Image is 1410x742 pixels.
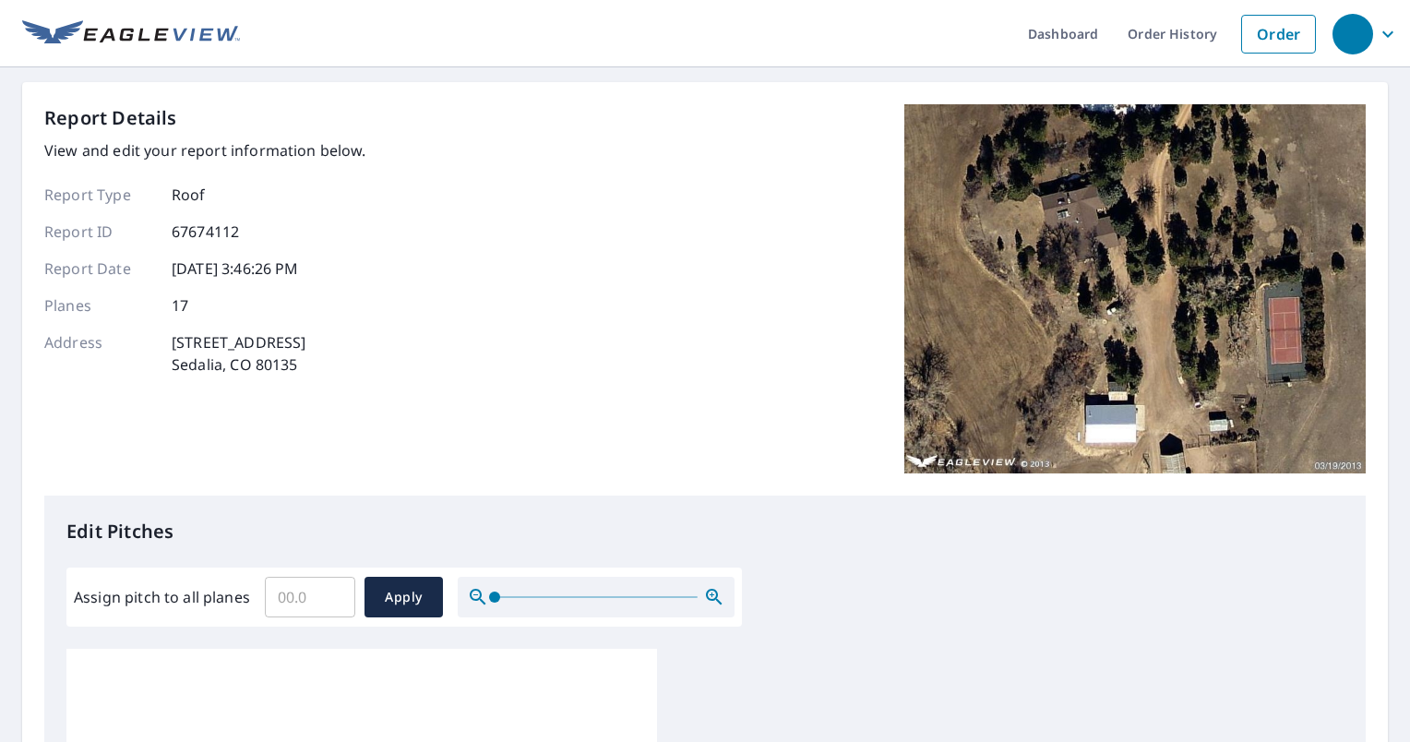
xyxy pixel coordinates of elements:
[172,331,305,376] p: [STREET_ADDRESS] Sedalia, CO 80135
[44,221,155,243] p: Report ID
[172,294,188,317] p: 17
[66,518,1344,545] p: Edit Pitches
[265,571,355,623] input: 00.0
[379,586,428,609] span: Apply
[74,586,250,608] label: Assign pitch to all planes
[904,104,1366,473] img: Top image
[364,577,443,617] button: Apply
[44,139,366,162] p: View and edit your report information below.
[22,20,240,48] img: EV Logo
[172,184,206,206] p: Roof
[44,331,155,376] p: Address
[172,257,299,280] p: [DATE] 3:46:26 PM
[44,257,155,280] p: Report Date
[44,104,177,132] p: Report Details
[44,184,155,206] p: Report Type
[1241,15,1316,54] a: Order
[172,221,239,243] p: 67674112
[44,294,155,317] p: Planes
